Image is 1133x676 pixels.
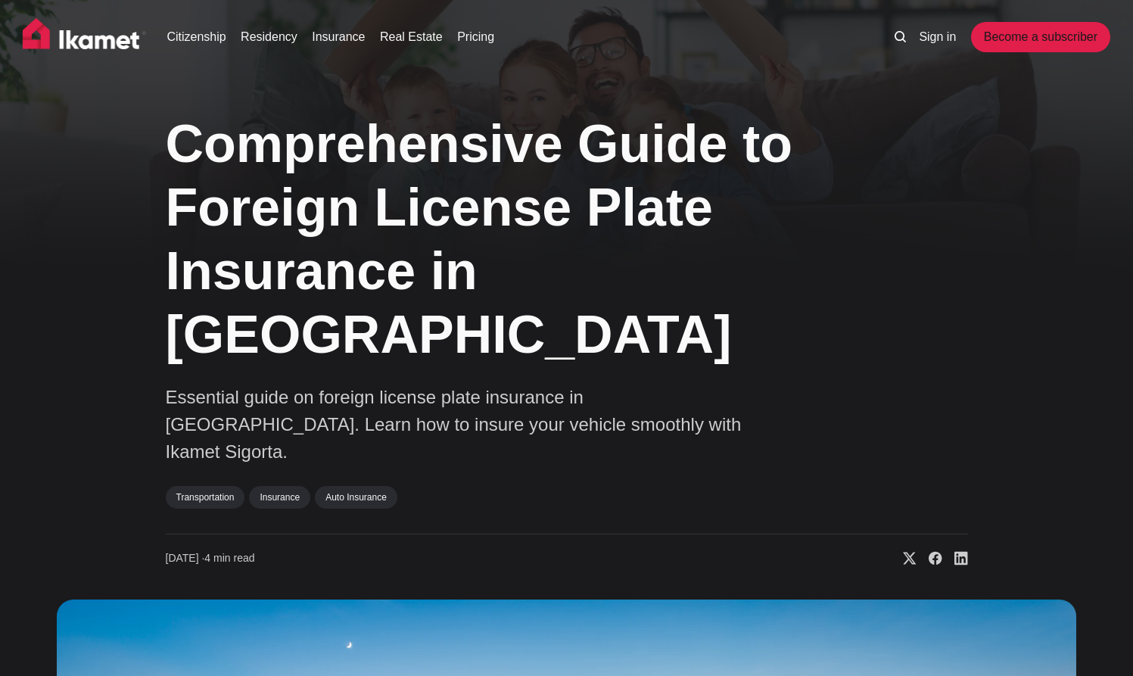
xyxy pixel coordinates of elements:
a: Transportation [166,486,245,509]
time: 4 min read [166,551,255,566]
h1: Comprehensive Guide to Foreign License Plate Insurance in [GEOGRAPHIC_DATA] [166,112,817,366]
a: Residency [241,28,297,46]
a: Become a subscriber [971,22,1110,52]
a: Share on X [891,551,917,566]
a: Auto Insurance [315,486,397,509]
p: Essential guide on foreign license plate insurance in [GEOGRAPHIC_DATA]. Learn how to insure your... [166,384,771,466]
a: Pricing [457,28,494,46]
a: Real Estate [380,28,443,46]
span: [DATE] ∙ [166,552,205,564]
a: Share on Linkedin [942,551,968,566]
a: Share on Facebook [917,551,942,566]
a: Citizenship [167,28,226,46]
img: Ikamet home [23,18,147,56]
a: Insurance [312,28,365,46]
a: Insurance [249,486,310,509]
a: Sign in [919,28,956,46]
